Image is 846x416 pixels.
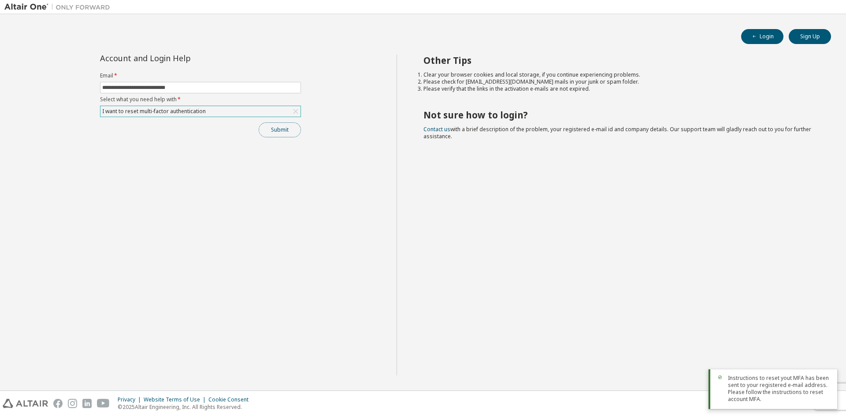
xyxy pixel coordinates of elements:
p: © 2025 Altair Engineering, Inc. All Rights Reserved. [118,403,254,411]
h2: Other Tips [423,55,816,66]
div: Cookie Consent [208,396,254,403]
img: altair_logo.svg [3,399,48,408]
img: facebook.svg [53,399,63,408]
div: Privacy [118,396,144,403]
label: Select what you need help with [100,96,301,103]
span: Instructions to reset yout MFA has been sent to your registered e-mail address. Please follow the... [728,375,830,403]
a: Contact us [423,125,450,133]
button: Login [741,29,783,44]
h2: Not sure how to login? [423,109,816,121]
li: Please verify that the links in the activation e-mails are not expired. [423,85,816,92]
button: Sign Up [789,29,831,44]
div: Website Terms of Use [144,396,208,403]
div: Account and Login Help [100,55,261,62]
img: Altair One [4,3,115,11]
img: linkedin.svg [82,399,92,408]
button: Submit [259,122,301,137]
li: Clear your browser cookies and local storage, if you continue experiencing problems. [423,71,816,78]
span: with a brief description of the problem, your registered e-mail id and company details. Our suppo... [423,125,811,140]
label: Email [100,72,301,79]
img: instagram.svg [68,399,77,408]
div: I want to reset multi-factor authentication [100,106,301,117]
div: I want to reset multi-factor authentication [101,107,207,116]
img: youtube.svg [97,399,110,408]
li: Please check for [EMAIL_ADDRESS][DOMAIN_NAME] mails in your junk or spam folder. [423,78,816,85]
